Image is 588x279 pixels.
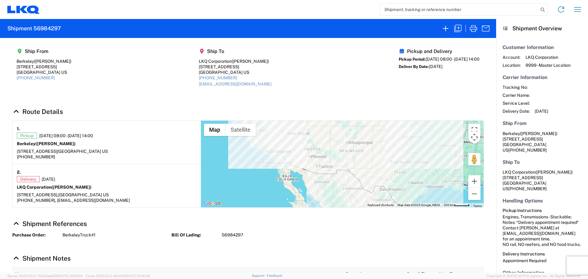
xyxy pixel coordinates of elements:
[503,131,520,136] span: Berkeley
[442,203,471,207] button: Map Scale: 200 km per 46 pixels
[202,199,223,207] a: Open this area in Google Maps (opens a new window)
[508,186,547,191] span: [PHONE_NUMBER]
[508,148,547,153] span: [PHONE_NUMBER]
[17,168,21,176] strong: 2.
[503,108,530,114] span: Delivery Date:
[222,232,243,238] span: 56984297
[399,48,480,54] h5: Pickup and Delivery
[503,208,582,213] h6: Pickup Instructions
[57,149,108,154] span: [GEOGRAPHIC_DATA] US
[204,124,225,136] button: Show street map
[496,19,588,38] header: Shipment Overview
[473,204,482,208] a: Terms
[17,192,58,197] span: [STREET_ADDRESS],
[380,4,538,15] input: Shipment, tracking or reference number
[503,214,582,247] div: Engines, Transmissions - Stackable; Notes: *Delivery appointment required* Contact [PERSON_NAME] ...
[535,170,573,175] span: ([PERSON_NAME])
[252,274,267,277] a: Support
[17,198,197,203] div: [PHONE_NUMBER], [EMAIL_ADDRESS][DOMAIN_NAME]
[503,137,543,141] span: [STREET_ADDRESS]
[503,170,573,180] span: LKQ Corporation [STREET_ADDRESS]
[12,220,87,228] a: Hide Details
[199,48,272,54] h5: Ship To
[12,254,71,262] a: Hide Details
[232,59,269,64] span: ([PERSON_NAME])
[126,274,150,278] span: [DATE] 10:16:38
[17,154,197,160] div: [PHONE_NUMBER]
[17,75,55,80] a: [PHONE_NUMBER]
[34,59,71,64] span: ([PERSON_NAME])
[17,185,92,190] strong: LKQ Corporation
[444,203,454,207] span: 200 km
[503,44,582,50] h5: Customer Information
[503,74,582,80] h5: Carrier Information
[486,273,581,279] span: Copyright © [DATE]-[DATE] Agistix Inc., All Rights Reserved
[17,176,40,182] span: Delivery
[503,270,582,276] h5: Other Information
[503,159,582,165] h5: Ship To
[503,131,582,153] address: [GEOGRAPHIC_DATA] US
[199,75,237,80] a: [PHONE_NUMBER]
[503,55,521,60] span: Account:
[17,64,71,70] div: [STREET_ADDRESS]
[503,120,582,126] h5: Ship From
[58,192,109,197] span: [GEOGRAPHIC_DATA] US
[199,81,272,86] a: [EMAIL_ADDRESS][DOMAIN_NAME]
[503,198,582,204] h5: Handling Options
[503,92,530,98] span: Carrier Name:
[398,203,440,207] span: Map data ©2025 Google, INEGI
[7,274,83,278] span: Server: 2025.20.0-710e05ee653
[535,108,548,114] span: [DATE]
[468,131,481,143] button: Map camera controls
[399,57,426,62] span: Pickup Period:
[17,70,71,75] div: [GEOGRAPHIC_DATA] US
[429,64,443,69] span: [DATE]
[468,175,481,187] button: Zoom in
[85,274,150,278] span: Client: 2025.20.0-8b113f4
[426,57,480,62] span: [DATE] 08:00 - [DATE] 14:00
[7,25,61,32] h2: Shipment 56984297
[503,258,582,263] div: Appointment Required
[520,131,557,136] span: ([PERSON_NAME])
[17,58,71,64] div: Berkeley
[171,232,217,238] strong: Bill Of Lading:
[399,64,429,69] span: Deliver By Date:
[503,62,521,68] span: Location:
[267,274,282,277] a: Feedback
[17,48,71,54] h5: Ship From
[12,232,58,238] strong: Purchase Order:
[367,203,394,207] button: Keyboard shortcuts
[468,124,481,136] button: Toggle fullscreen view
[17,133,37,139] span: Pickup
[526,55,571,60] span: LKQ Corporation
[199,64,272,70] div: [STREET_ADDRESS]
[225,124,256,136] button: Show satellite imagery
[199,58,272,64] div: LKQ Corporation
[503,251,582,257] h6: Delivery Instructions
[468,153,481,165] button: Drag Pegman onto the map to open Street View
[39,133,93,138] span: [DATE] 08:00 - [DATE] 14:00
[503,85,530,90] span: Tracking No:
[17,149,57,154] span: [STREET_ADDRESS]
[17,125,20,133] strong: 1.
[503,100,530,106] span: Service Level:
[42,176,55,182] span: [DATE]
[36,141,76,146] span: ([PERSON_NAME])
[526,62,571,68] span: 9999 - Master Location
[62,232,96,238] span: BerkeleyTruck#1
[58,274,83,278] span: [DATE] 09:51:04
[202,199,223,207] img: Google
[17,141,76,146] strong: Berkeley
[468,188,481,200] button: Zoom out
[199,70,272,75] div: [GEOGRAPHIC_DATA] US
[503,169,582,191] address: [GEOGRAPHIC_DATA] US
[51,185,92,190] span: ([PERSON_NAME])
[12,108,63,115] a: Hide Details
